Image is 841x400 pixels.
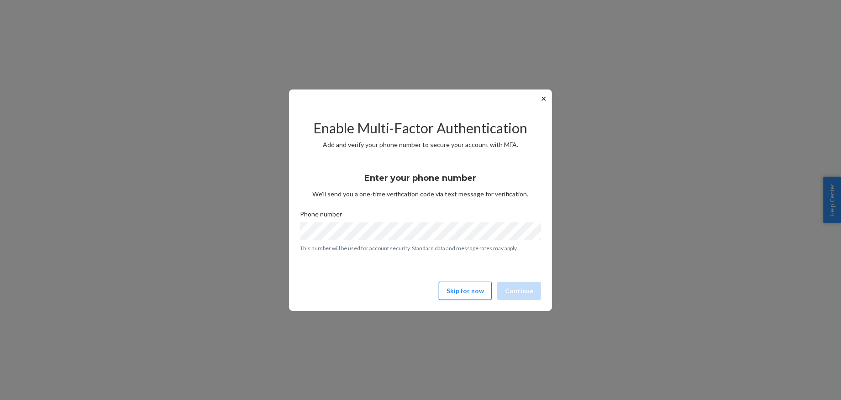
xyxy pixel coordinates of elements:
[300,244,541,252] p: This number will be used for account security. Standard data and message rates may apply.
[497,282,541,300] button: Continue
[300,165,541,199] div: We’ll send you a one-time verification code via text message for verification.
[300,140,541,149] p: Add and verify your phone number to secure your account with MFA.
[365,172,477,184] h3: Enter your phone number
[300,121,541,136] h2: Enable Multi-Factor Authentication
[539,93,548,104] button: ✕
[300,210,342,222] span: Phone number
[439,282,492,300] button: Skip for now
